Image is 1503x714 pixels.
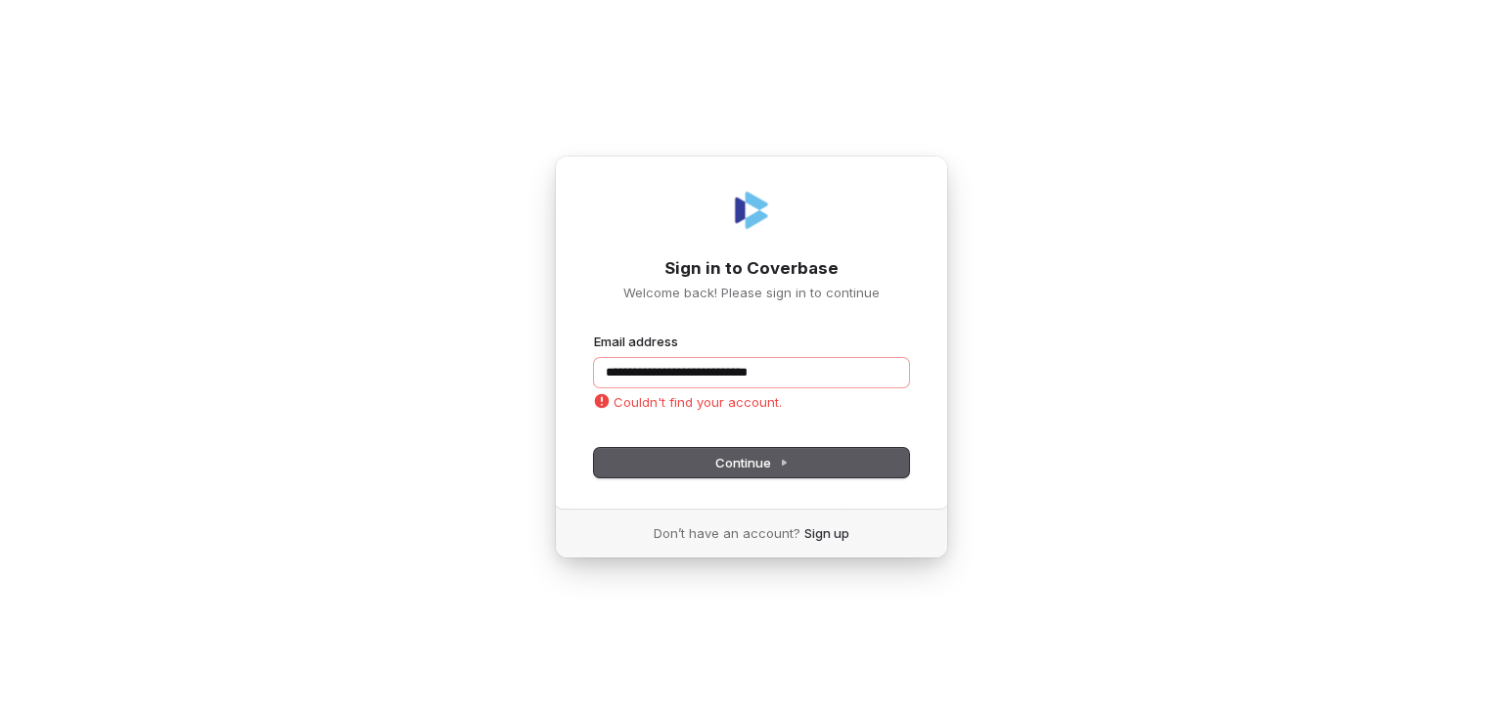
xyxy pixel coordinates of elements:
label: Email address [594,333,678,350]
img: Coverbase [728,187,775,234]
p: Welcome back! Please sign in to continue [594,284,909,301]
span: Continue [715,454,789,471]
button: Continue [594,448,909,477]
a: Sign up [804,524,849,542]
span: Don’t have an account? [654,524,800,542]
h1: Sign in to Coverbase [594,257,909,281]
p: Couldn't find your account. [594,393,782,411]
